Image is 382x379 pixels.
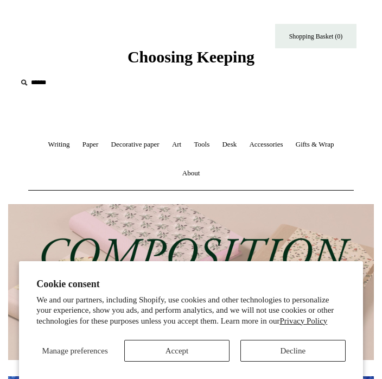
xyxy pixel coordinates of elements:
button: Decline [240,340,346,362]
a: Privacy Policy [279,317,327,325]
a: Accessories [244,130,288,159]
h2: Cookie consent [36,279,346,290]
a: Tools [189,130,215,159]
a: Paper [77,130,104,159]
img: 202302 Composition ledgers.jpg__PID:69722ee6-fa44-49dd-a067-31375e5d54ec [8,204,374,360]
a: Decorative paper [106,130,165,159]
a: Art [167,130,187,159]
p: We and our partners, including Shopify, use cookies and other technologies to personalize your ex... [36,295,346,327]
span: Choosing Keeping [128,48,254,66]
a: Gifts & Wrap [290,130,340,159]
span: Manage preferences [42,346,108,355]
a: Desk [217,130,242,159]
button: Manage preferences [36,340,113,362]
a: Shopping Basket (0) [275,24,356,48]
a: Writing [42,130,75,159]
a: Choosing Keeping [128,56,254,64]
a: About [177,159,206,188]
button: Accept [124,340,230,362]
